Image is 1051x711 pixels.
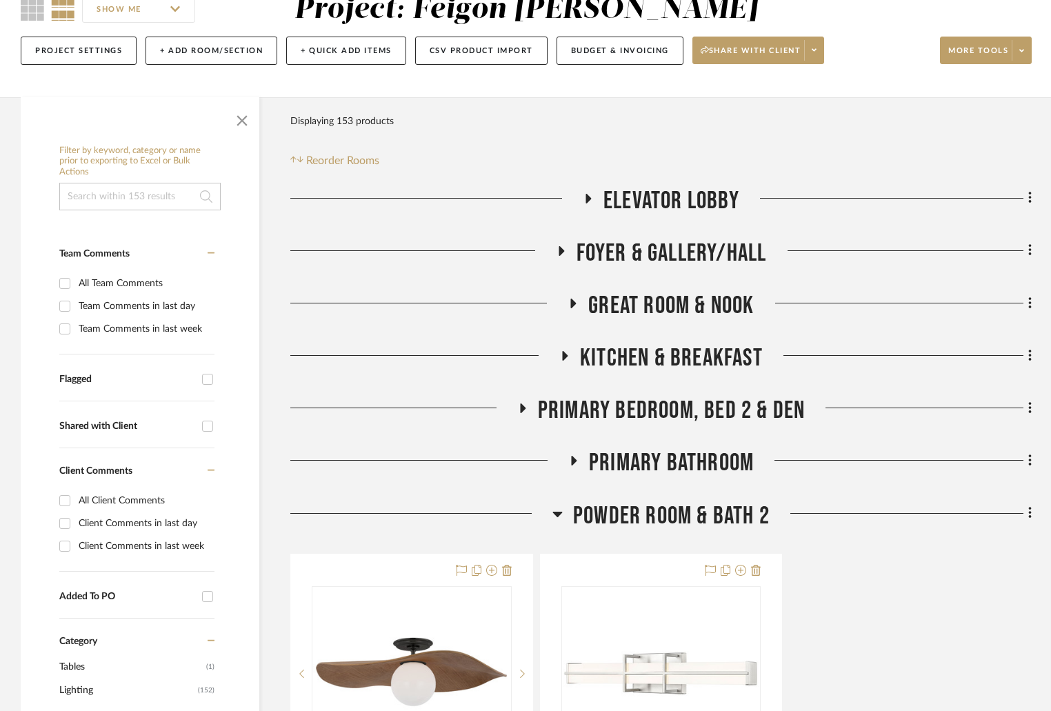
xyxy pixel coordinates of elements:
[206,656,214,678] span: (1)
[59,183,221,210] input: Search within 153 results
[79,272,211,294] div: All Team Comments
[146,37,277,65] button: + Add Room/Section
[557,37,683,65] button: Budget & Invoicing
[59,466,132,476] span: Client Comments
[79,295,211,317] div: Team Comments in last day
[59,679,194,702] span: Lighting
[940,37,1032,64] button: More tools
[588,291,754,321] span: GREAT ROOM & NOOK
[538,396,805,425] span: PRIMARY BEDROOM, BED 2 & DEN
[580,343,763,373] span: KITCHEN & BREAKFAST
[415,37,548,65] button: CSV Product Import
[290,108,394,135] div: Displaying 153 products
[589,448,754,478] span: PRIMARY BATHROOM
[313,637,510,710] img: VISUAL COMFORT MAHOLA 22" SEMI FLUSHMOUNT 22"DIA X 8"H
[286,37,406,65] button: + Quick Add Items
[577,239,767,268] span: FOYER & GALLERY/HALL
[79,535,211,557] div: Client Comments in last week
[59,374,195,385] div: Flagged
[21,37,137,65] button: Project Settings
[198,679,214,701] span: (152)
[948,46,1008,66] span: More tools
[228,104,256,132] button: Close
[692,37,825,64] button: Share with client
[573,501,770,531] span: POWDER ROOM & BATH 2
[79,490,211,512] div: All Client Comments
[59,421,195,432] div: Shared with Client
[563,651,760,697] img: Z-LITE HARRISON COLOR-SELECT BATHROOM VANITY LIGHT 25"W X 3.8"D X 4.7"H
[59,146,221,178] h6: Filter by keyword, category or name prior to exporting to Excel or Bulk Actions
[59,249,130,259] span: Team Comments
[59,591,195,603] div: Added To PO
[290,152,379,169] button: Reorder Rooms
[59,655,203,679] span: Tables
[79,512,211,534] div: Client Comments in last day
[701,46,801,66] span: Share with client
[59,636,97,648] span: Category
[306,152,379,169] span: Reorder Rooms
[603,186,739,216] span: ELEVATOR LOBBY
[79,318,211,340] div: Team Comments in last week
